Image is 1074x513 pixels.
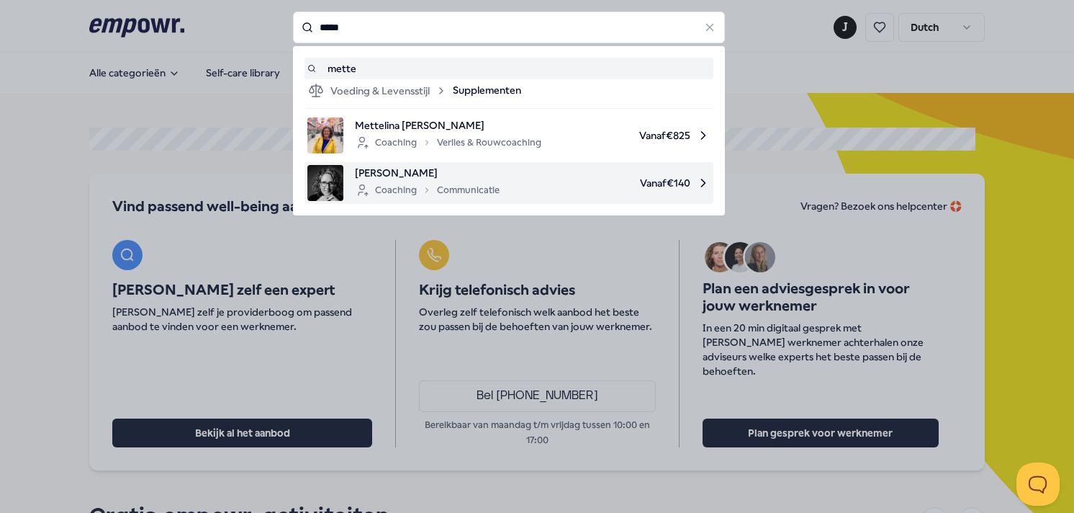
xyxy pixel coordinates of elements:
span: Vanaf € 825 [553,117,710,153]
img: product image [307,117,343,153]
div: Coaching Verlies & Rouwcoaching [355,134,541,151]
a: product image[PERSON_NAME]CoachingCommunicatieVanaf€140 [307,165,710,201]
span: Supplementen [453,82,521,99]
iframe: Help Scout Beacon - Open [1016,463,1060,506]
div: Voeding & Levensstijl [307,82,447,99]
img: product image [307,165,343,201]
a: mette [307,61,710,76]
span: Vanaf € 140 [511,165,710,201]
span: [PERSON_NAME] [355,165,500,181]
div: Coaching Communicatie [355,182,500,199]
span: Mettelina [PERSON_NAME] [355,117,541,133]
input: Search for products, categories or subcategories [293,12,725,43]
a: Voeding & LevensstijlSupplementen [307,82,710,99]
a: product imageMettelina [PERSON_NAME]CoachingVerlies & RouwcoachingVanaf€825 [307,117,710,153]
